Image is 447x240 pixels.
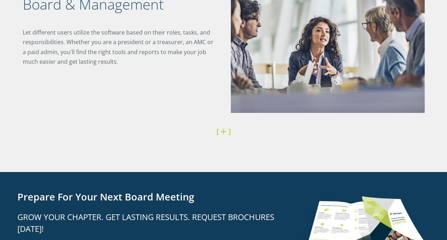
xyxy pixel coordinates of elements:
p: Let different users utilize the software based on their roles, tasks, and responsibilities. Wheth... [23,28,217,67]
span: Grow Your Chapter. Get Lasting Results. Request Brochures [DATE]! [17,212,274,235]
h3: Prepare for Your Next Board Meeting [17,190,285,204]
strong: [ [217,126,219,136]
strong: ] [229,126,231,136]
